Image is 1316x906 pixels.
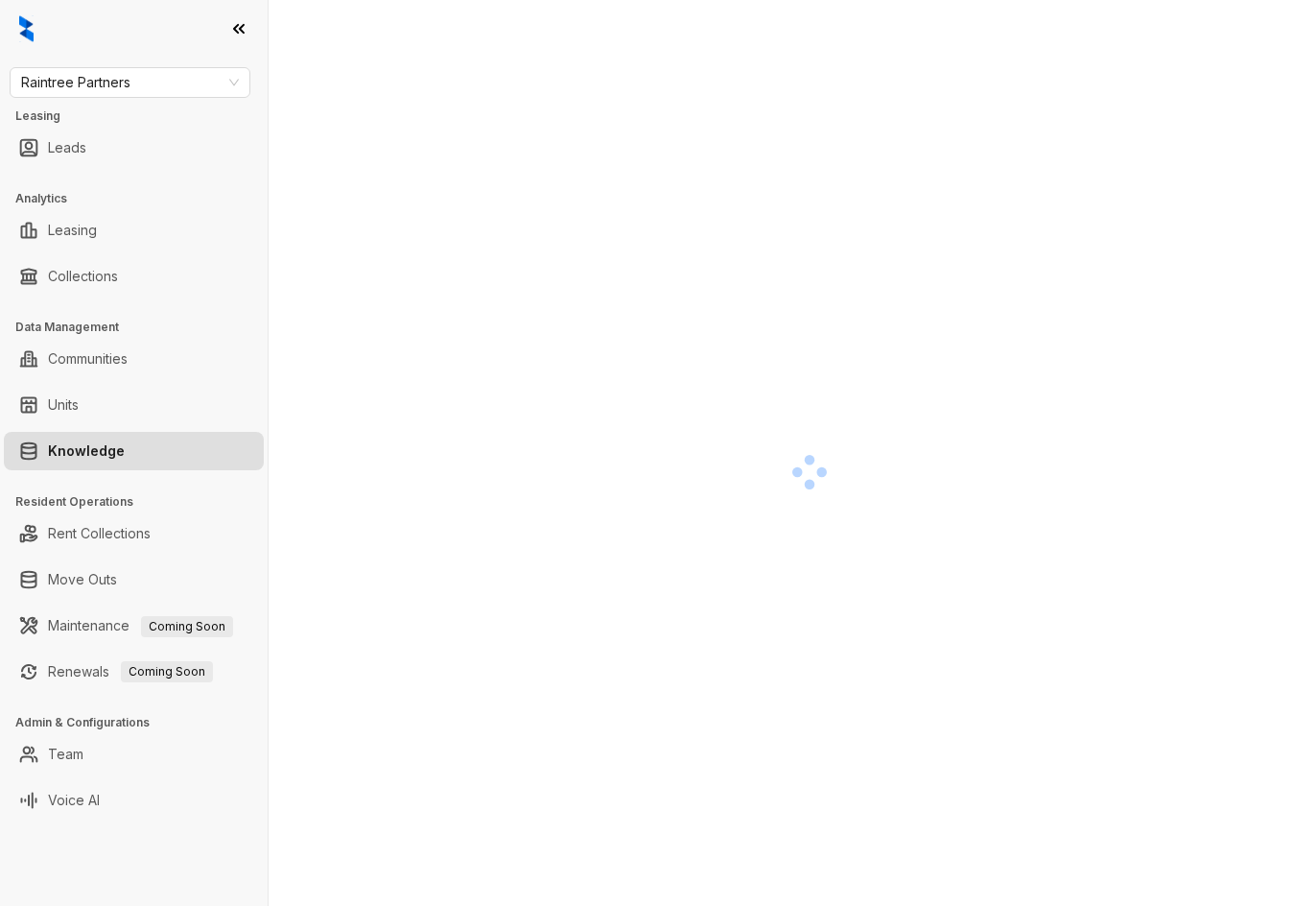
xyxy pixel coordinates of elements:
[15,107,268,125] h3: Leasing
[4,514,264,553] li: Rent Collections
[4,735,264,774] li: Team
[4,211,264,250] li: Leasing
[4,340,264,378] li: Communities
[4,560,264,599] li: Move Outs
[19,15,34,42] img: logo
[15,714,268,731] h3: Admin & Configurations
[48,386,79,424] a: Units
[15,190,268,207] h3: Analytics
[15,319,268,336] h3: Data Management
[15,493,268,511] h3: Resident Operations
[48,257,118,296] a: Collections
[48,653,213,691] a: RenewalsComing Soon
[48,340,128,378] a: Communities
[48,514,151,553] a: Rent Collections
[48,735,83,774] a: Team
[48,211,97,250] a: Leasing
[141,616,233,637] span: Coming Soon
[48,432,125,470] a: Knowledge
[4,129,264,167] li: Leads
[121,661,213,682] span: Coming Soon
[4,386,264,424] li: Units
[4,653,264,691] li: Renewals
[4,257,264,296] li: Collections
[4,432,264,470] li: Knowledge
[4,607,264,645] li: Maintenance
[21,68,239,97] span: Raintree Partners
[48,560,117,599] a: Move Outs
[48,129,86,167] a: Leads
[4,781,264,820] li: Voice AI
[48,781,100,820] a: Voice AI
